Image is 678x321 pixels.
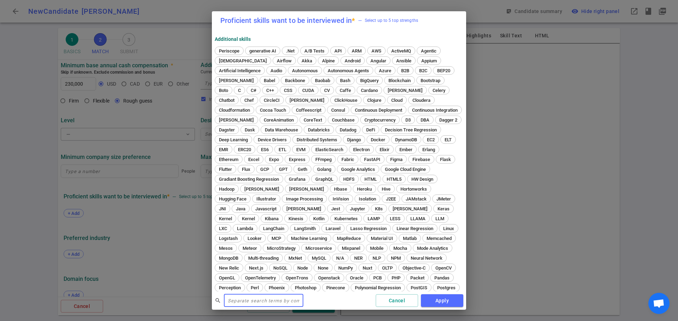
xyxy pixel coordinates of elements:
span: Logstash [216,236,240,241]
span: Autonomous [290,68,320,73]
span: GPT [276,167,290,172]
span: NumPy [336,265,355,271]
span: Grafana [286,177,308,182]
span: Caffe [337,88,353,93]
span: New Relic [216,265,242,271]
span: Microservice [303,246,334,251]
span: CoreText [301,117,325,123]
span: Backbone [282,78,308,83]
span: FastAPI [362,157,383,162]
span: Express [286,157,308,162]
span: Keras [435,206,452,211]
span: Mesos [216,246,235,251]
span: Android [342,58,363,63]
span: Distributed Systems [294,137,340,142]
span: DBA [418,117,432,123]
span: Airflow [274,58,294,63]
span: [PERSON_NAME] [216,78,256,83]
span: [PERSON_NAME] [216,117,256,123]
span: Django [345,137,363,142]
span: Photoshop [292,285,319,290]
span: EVM [294,147,308,152]
span: Blockchain [386,78,413,83]
span: PCB [371,275,384,280]
span: Ansible [394,58,414,63]
span: Geth [295,167,310,172]
span: N/A [334,255,347,261]
span: Device Drivers [255,137,289,142]
span: HTML [362,177,379,182]
span: Elixir [377,147,392,152]
span: Neural Network [408,255,445,261]
span: Cryptocurrency [362,117,398,123]
span: Alpine [320,58,337,63]
span: Jupyter [347,206,368,211]
span: ARM [349,48,364,54]
span: Babel [261,78,278,83]
span: HW Design [409,177,436,182]
span: Dask [242,127,257,132]
span: Agentic [418,48,439,54]
span: DynamoDB [393,137,420,142]
span: generative AI [247,48,279,54]
span: Docker [368,137,388,142]
span: NPM [388,255,403,261]
span: [PERSON_NAME] [242,186,282,192]
span: BEP20 [435,68,453,73]
span: JMeter [434,196,453,202]
span: JNI [216,206,228,211]
span: Baobab [313,78,333,83]
span: Chatbot [216,98,237,103]
span: B2B [399,68,412,73]
span: [PERSON_NAME] [284,206,324,211]
span: Hbase [332,186,350,192]
span: Expo [267,157,281,162]
span: Datadog [337,127,359,132]
span: CoreAnimation [261,117,296,123]
span: GraphQL [313,177,336,182]
span: Lasso Regression [348,226,389,231]
span: MongoDB [216,255,241,261]
span: Node [295,265,310,271]
span: J2EE [383,196,398,202]
span: C++ [264,88,276,93]
span: Laravel [323,226,343,231]
span: Autonomous Agents [325,68,371,73]
span: Google Analytics [339,167,377,172]
span: Image Processing [284,196,325,202]
span: C [236,88,243,93]
span: search [215,297,221,304]
span: Continuous Integration [410,107,460,113]
span: MCP [269,236,284,241]
span: Cloudformation [216,107,252,113]
span: ClickHouse [332,98,360,103]
span: Matlab [400,236,419,241]
span: Dagster [216,127,237,132]
span: Memcached [424,236,454,241]
span: NoSQL [271,265,290,271]
span: PHP [389,275,403,280]
span: HTML5 [384,177,404,182]
span: FFmpeg [313,157,334,162]
span: Nuxt [360,265,375,271]
span: Erlang [420,147,438,152]
span: Hadoop [216,186,237,192]
span: B2C [417,68,430,73]
span: CSS [281,88,295,93]
span: LXC [216,226,230,231]
span: Dagger 2 [437,117,460,123]
button: Apply [421,294,463,307]
span: Decision Tree Regression [382,127,439,132]
span: .Net [284,48,297,54]
span: Kibana [262,216,281,221]
span: Bash [338,78,353,83]
span: Mocha [391,246,410,251]
span: Oracle [347,275,366,280]
span: LangSmith [292,226,318,231]
span: Kinesis [286,216,306,221]
span: Hortonworks [398,186,429,192]
span: Flutter [216,167,234,172]
span: Cloudera [410,98,433,103]
input: Separate search terms by comma or space [224,295,303,306]
span: Flux [239,167,253,172]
